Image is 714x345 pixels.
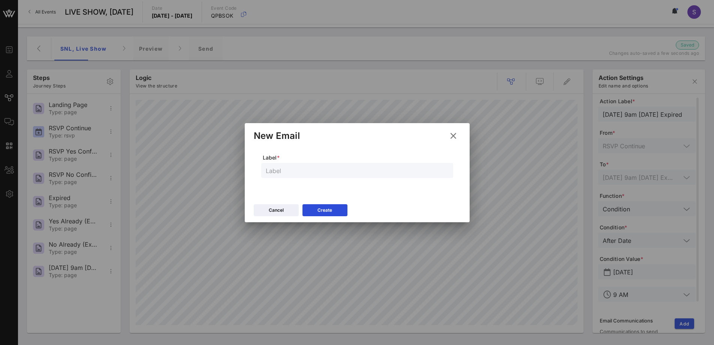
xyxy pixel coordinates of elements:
[266,166,449,175] input: Label
[269,206,284,214] div: Cancel
[254,204,299,216] button: Cancel
[254,130,300,142] div: New Email
[263,154,453,161] span: Label
[317,206,332,214] div: Create
[302,204,347,216] button: Create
